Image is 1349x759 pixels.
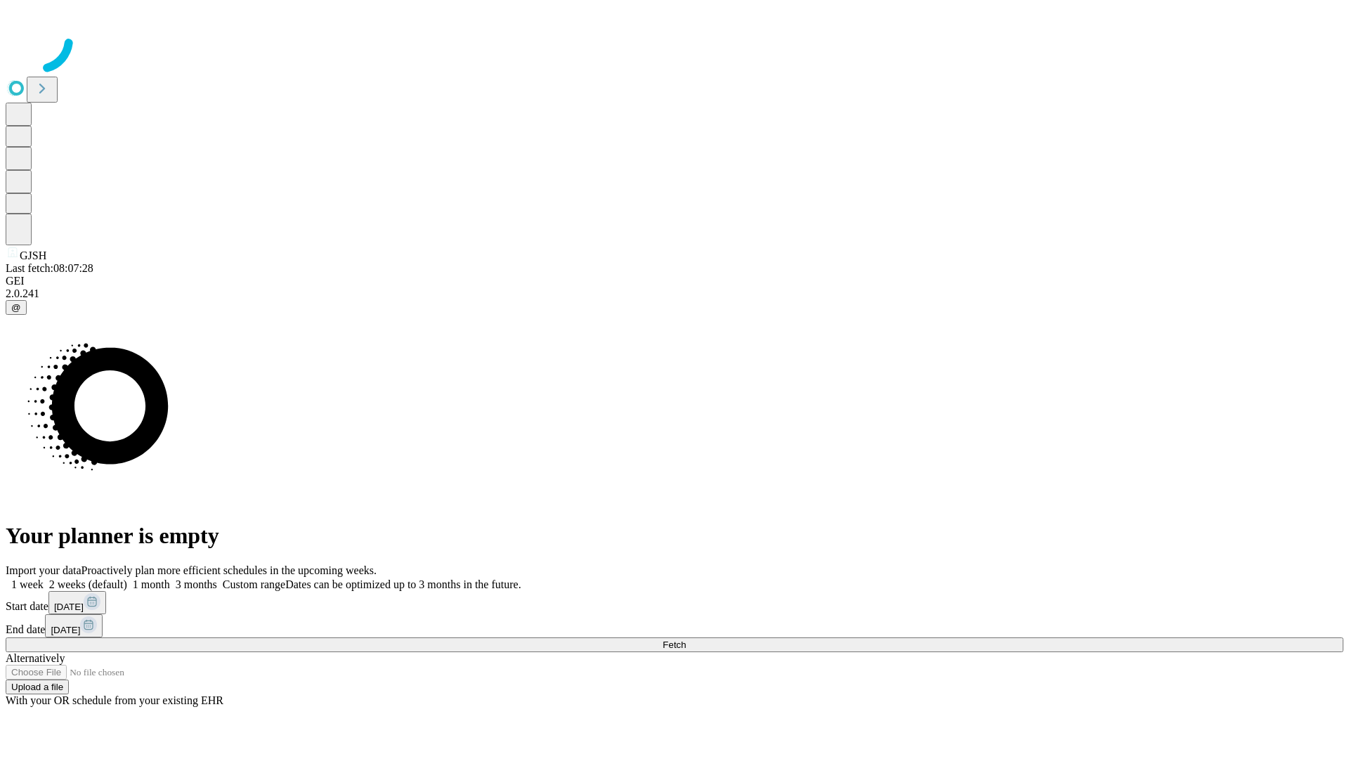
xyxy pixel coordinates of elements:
[6,287,1343,300] div: 2.0.241
[6,591,1343,614] div: Start date
[54,602,84,612] span: [DATE]
[6,300,27,315] button: @
[49,578,127,590] span: 2 weeks (default)
[51,625,80,635] span: [DATE]
[6,614,1343,637] div: End date
[6,564,82,576] span: Import your data
[11,578,44,590] span: 1 week
[6,652,65,664] span: Alternatively
[223,578,285,590] span: Custom range
[6,680,69,694] button: Upload a file
[133,578,170,590] span: 1 month
[82,564,377,576] span: Proactively plan more efficient schedules in the upcoming weeks.
[6,262,93,274] span: Last fetch: 08:07:28
[176,578,217,590] span: 3 months
[285,578,521,590] span: Dates can be optimized up to 3 months in the future.
[6,275,1343,287] div: GEI
[6,523,1343,549] h1: Your planner is empty
[6,694,223,706] span: With your OR schedule from your existing EHR
[20,249,46,261] span: GJSH
[6,637,1343,652] button: Fetch
[663,640,686,650] span: Fetch
[11,302,21,313] span: @
[48,591,106,614] button: [DATE]
[45,614,103,637] button: [DATE]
